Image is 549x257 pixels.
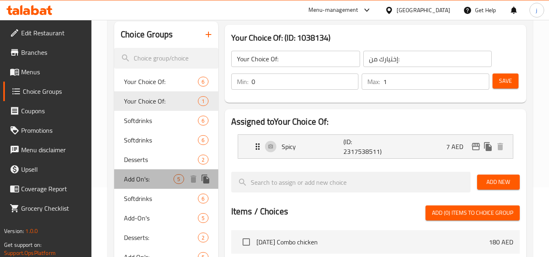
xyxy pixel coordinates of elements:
[4,226,24,236] span: Version:
[114,48,218,69] input: search
[198,97,208,105] span: 1
[198,194,208,203] div: Choices
[231,172,471,192] input: search
[124,135,198,145] span: Softdrinks
[489,237,513,247] p: 180 AED
[282,142,344,151] p: Spicy
[114,169,218,189] div: Add On's:5deleteduplicate
[114,208,218,228] div: Add-On's5
[174,174,184,184] div: Choices
[4,240,41,250] span: Get support on:
[124,194,198,203] span: Softdrinks
[3,121,92,140] a: Promotions
[3,43,92,62] a: Branches
[493,73,519,89] button: Save
[21,164,85,174] span: Upsell
[21,28,85,38] span: Edit Restaurant
[114,130,218,150] div: Softdrinks6
[256,237,489,247] span: [DATE] Combo chicken
[124,233,198,242] span: Desserts:
[25,226,38,236] span: 1.0.0
[124,174,174,184] span: Add On's:
[198,195,208,203] span: 6
[231,31,520,44] h3: Your Choice Of: (ID: 1038134)
[477,175,520,190] button: Add New
[114,150,218,169] div: Desserts2
[114,91,218,111] div: Your Choice Of:1
[237,77,248,86] p: Min:
[3,160,92,179] a: Upsell
[114,111,218,130] div: Softdrinks6
[343,137,385,156] p: (ID: 2317538511)
[198,233,208,242] div: Choices
[536,6,537,15] span: j
[124,116,198,125] span: Softdrinks
[482,140,494,153] button: duplicate
[21,48,85,57] span: Branches
[3,82,92,101] a: Choice Groups
[397,6,450,15] div: [GEOGRAPHIC_DATA]
[198,77,208,86] div: Choices
[198,136,208,144] span: 6
[198,135,208,145] div: Choices
[198,117,208,125] span: 6
[231,131,520,162] li: Expand
[114,72,218,91] div: Your Choice Of:6
[124,213,198,223] span: Add-On's
[3,140,92,160] a: Menu disclaimer
[494,140,506,153] button: delete
[231,205,288,218] h2: Items / Choices
[124,96,198,106] span: Your Choice Of:
[174,175,183,183] span: 5
[3,199,92,218] a: Grocery Checklist
[198,78,208,86] span: 6
[484,177,513,187] span: Add New
[21,125,85,135] span: Promotions
[198,234,208,242] span: 2
[187,173,200,185] button: delete
[23,86,85,96] span: Choice Groups
[3,62,92,82] a: Menus
[308,5,358,15] div: Menu-management
[198,156,208,164] span: 2
[21,106,85,116] span: Coupons
[238,135,513,158] div: Expand
[124,77,198,86] span: Your Choice Of:
[231,116,520,128] h2: Assigned to Your Choice Of:
[470,140,482,153] button: edit
[21,145,85,155] span: Menu disclaimer
[198,116,208,125] div: Choices
[367,77,380,86] p: Max:
[499,76,512,86] span: Save
[200,173,212,185] button: duplicate
[3,23,92,43] a: Edit Restaurant
[3,101,92,121] a: Coupons
[21,67,85,77] span: Menus
[432,208,513,218] span: Add (0) items to choice group
[114,189,218,208] div: Softdrinks6
[3,179,92,199] a: Coverage Report
[425,205,520,220] button: Add (0) items to choice group
[198,214,208,222] span: 5
[446,142,470,151] p: 7 AED
[114,228,218,247] div: Desserts:2
[121,28,173,41] h2: Choice Groups
[21,184,85,194] span: Coverage Report
[124,155,198,164] span: Desserts
[21,203,85,213] span: Grocery Checklist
